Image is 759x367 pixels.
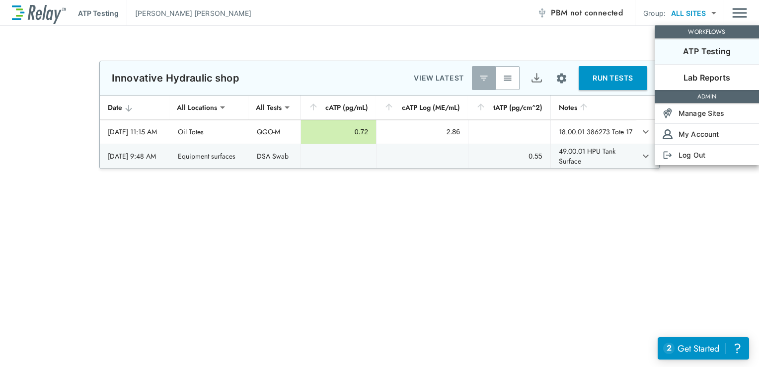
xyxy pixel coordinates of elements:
p: Manage Sites [679,108,725,118]
img: Sites [663,108,673,118]
p: WORKFLOWS [657,27,757,36]
iframe: Resource center [658,337,749,360]
p: ATP Testing [683,45,731,57]
p: ADMIN [657,92,757,101]
p: My Account [679,129,719,139]
img: Log Out Icon [663,150,673,160]
p: Log Out [679,150,705,160]
img: Account [663,129,673,139]
p: Lab Reports [683,72,730,84]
